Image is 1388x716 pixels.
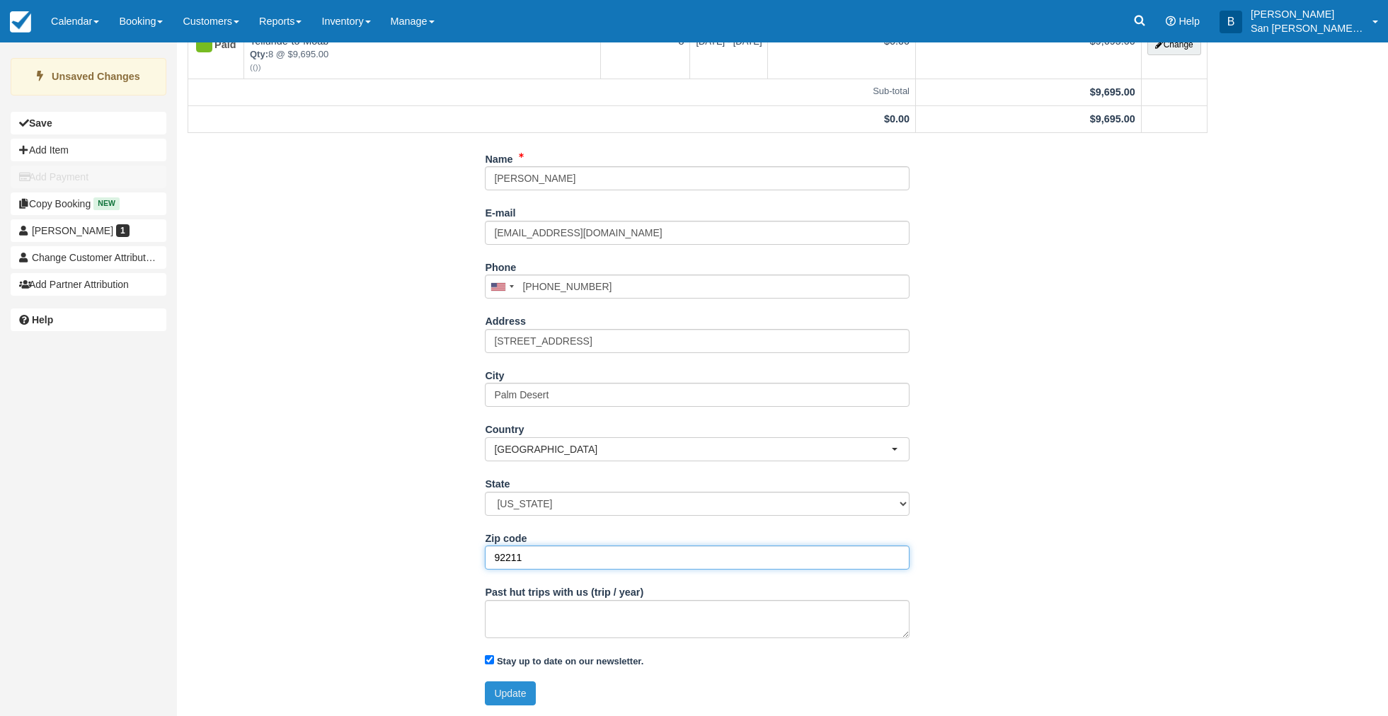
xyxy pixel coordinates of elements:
b: Save [29,117,52,129]
button: [GEOGRAPHIC_DATA] [485,437,910,461]
td: $9,695.00 [915,28,1141,79]
em: (()) [250,62,595,74]
p: [PERSON_NAME] [1251,7,1364,21]
div: United States: +1 [486,275,518,298]
label: City [485,364,504,383]
strong: $0.00 [884,113,910,125]
a: Help [11,308,166,331]
td: 8 [601,28,690,79]
label: Address [485,309,526,329]
label: Zip code [485,526,527,546]
label: Phone [485,255,516,275]
span: [DATE] - [DATE] [696,36,762,47]
label: State [485,472,510,492]
button: Add Item [11,139,166,161]
span: [PERSON_NAME] [32,225,113,236]
div: Paid [194,34,226,57]
i: Help [1166,16,1176,26]
button: Add Payment [11,166,166,188]
strong: Stay up to date on our newsletter. [497,656,643,666]
label: Country [485,417,524,437]
strong: Qty [250,49,268,59]
b: Help [32,314,53,325]
button: Change [1147,34,1201,55]
span: New [93,197,120,209]
span: [GEOGRAPHIC_DATA] [494,442,891,456]
span: Change Customer Attribution [32,252,159,263]
td: Telluride-to-Moab [244,28,601,79]
strong: $9,695.00 [1090,86,1135,98]
p: San [PERSON_NAME] Hut Systems [1251,21,1364,35]
button: Copy Booking New [11,192,166,215]
button: Change Customer Attribution [11,246,166,269]
em: Sub-total [194,85,910,98]
td: $0.00 [768,28,916,79]
button: Update [485,681,535,705]
button: Save [11,112,166,134]
div: B [1220,11,1242,33]
strong: Unsaved Changes [52,71,140,82]
label: Past hut trips with us (trip / year) [485,580,643,600]
a: [PERSON_NAME] 1 [11,219,166,242]
span: 1 [116,224,130,237]
label: E-mail [485,201,515,221]
strong: $9,695.00 [1090,113,1135,125]
img: checkfront-main-nav-mini-logo.png [10,11,31,33]
span: Help [1178,16,1200,27]
label: Name [485,147,512,167]
input: Stay up to date on our newsletter. [485,655,494,664]
em: 8 @ $9,695.00 [250,48,595,73]
button: Add Partner Attribution [11,273,166,296]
